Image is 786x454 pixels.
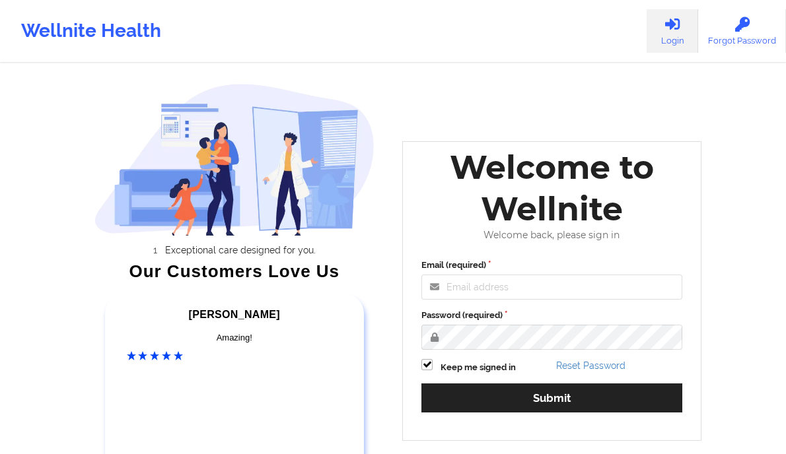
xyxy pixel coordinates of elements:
div: Welcome back, please sign in [412,230,692,241]
div: Our Customers Love Us [94,265,375,278]
label: Keep me signed in [441,361,516,374]
input: Email address [421,275,682,300]
button: Submit [421,383,682,412]
a: Forgot Password [698,9,786,53]
a: Login [647,9,698,53]
li: Exceptional care designed for you. [106,245,375,255]
div: Amazing! [127,331,343,344]
span: [PERSON_NAME] [189,309,280,320]
label: Email (required) [421,259,682,272]
label: Password (required) [421,309,682,322]
div: Welcome to Wellnite [412,146,692,230]
img: wellnite-auth-hero_200.c722682e.png [94,83,375,236]
a: Reset Password [556,360,625,371]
